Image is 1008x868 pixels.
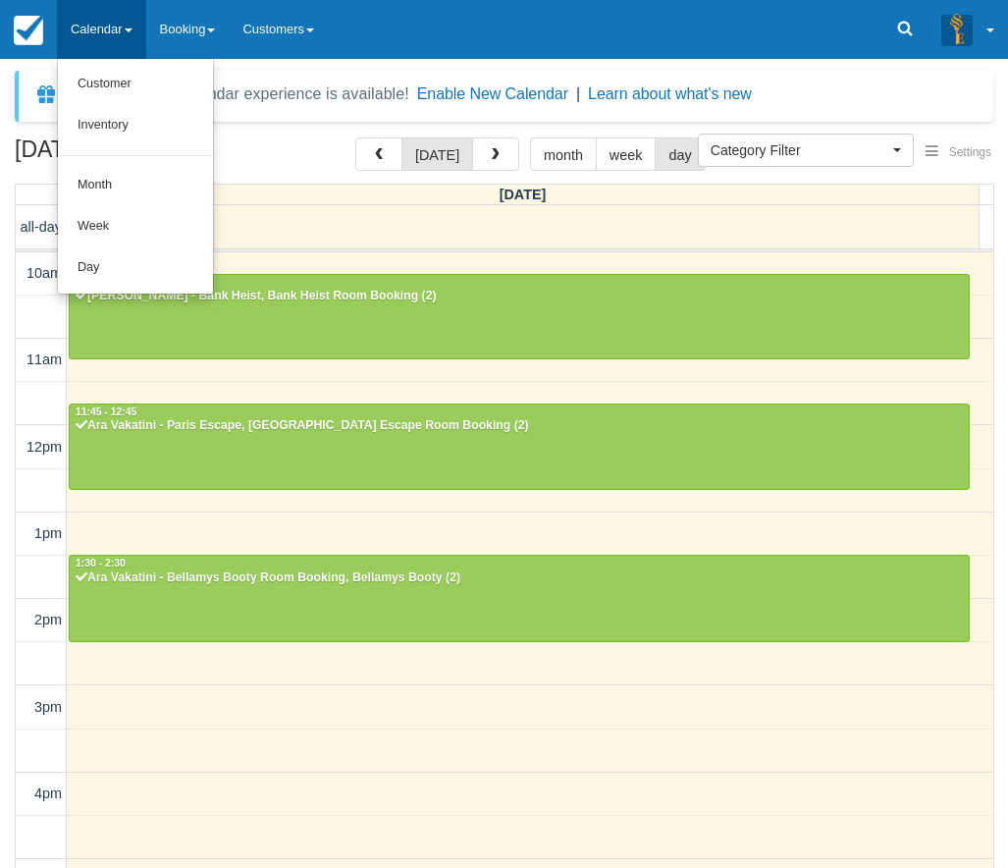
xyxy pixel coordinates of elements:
a: Customer [58,64,213,105]
button: Settings [914,138,1003,167]
span: Settings [949,145,991,159]
a: Week [58,206,213,247]
div: [PERSON_NAME] - Bank Heist, Bank Heist Room Booking (2) [75,289,964,304]
button: week [596,137,657,171]
a: Inventory [58,105,213,146]
h2: [DATE] [15,137,263,174]
a: 11:45 - 12:45Ara Vakatini - Paris Escape, [GEOGRAPHIC_DATA] Escape Room Booking (2) [69,404,970,490]
button: day [655,137,705,171]
a: 10:15 - 11:15[PERSON_NAME] - Bank Heist, Bank Heist Room Booking (2) [69,274,970,360]
ul: Calendar [57,59,214,295]
span: 11am [27,352,62,367]
a: Day [58,247,213,289]
button: Category Filter [698,134,914,167]
span: 12pm [27,439,62,455]
span: 4pm [34,786,62,801]
button: month [530,137,597,171]
img: A3 [941,14,973,45]
div: A new Booking Calendar experience is available! [66,82,409,106]
div: Ara Vakatini - Paris Escape, [GEOGRAPHIC_DATA] Escape Room Booking (2) [75,418,964,434]
a: Learn about what's new [588,85,752,102]
span: 10am [27,265,62,281]
span: [DATE] [500,187,547,202]
button: [DATE] [401,137,473,171]
span: all-day [21,219,62,235]
div: Ara Vakatini - Bellamys Booty Room Booking, Bellamys Booty (2) [75,570,964,586]
a: Month [58,165,213,206]
span: Category Filter [711,140,888,160]
span: 1pm [34,525,62,541]
span: 1:30 - 2:30 [76,558,126,569]
span: 3pm [34,699,62,715]
span: | [576,85,580,102]
button: Enable New Calendar [417,84,568,104]
img: checkfront-main-nav-mini-logo.png [14,16,43,45]
a: 1:30 - 2:30Ara Vakatini - Bellamys Booty Room Booking, Bellamys Booty (2) [69,555,970,641]
span: 2pm [34,612,62,627]
span: 11:45 - 12:45 [76,407,136,417]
